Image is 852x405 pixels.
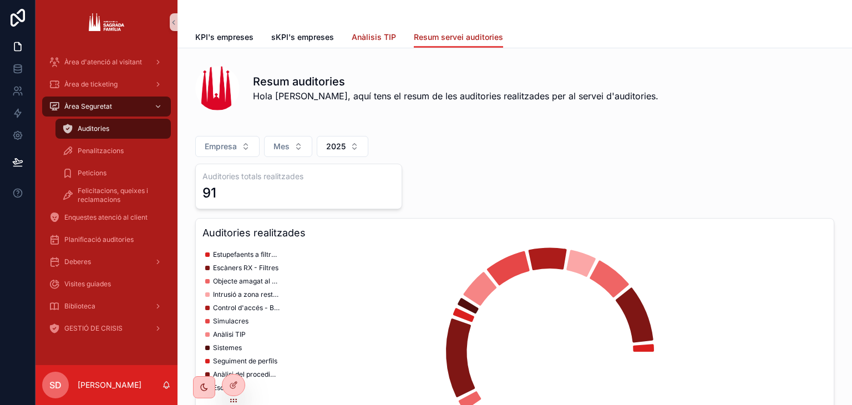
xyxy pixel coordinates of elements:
a: KPI's empreses [195,27,253,49]
a: Penalitzacions [55,141,171,161]
a: Enquestes atenció al client [42,207,171,227]
span: Enquestes atenció al client [64,213,148,222]
span: Objecte amagat al cos - Filtres [213,277,280,286]
span: sKPI's empreses [271,32,334,43]
a: Àrea de ticketing [42,74,171,94]
p: [PERSON_NAME] [78,379,141,391]
img: App logo [89,13,124,31]
a: Àrea Seguretat [42,97,171,117]
span: Simulacres [213,317,248,326]
span: Anàlisi del procediment d’indicacions [213,370,280,379]
a: Deberes [42,252,171,272]
span: Empresa [205,141,237,152]
span: Mes [273,141,290,152]
span: Anàlisis TIP [352,32,396,43]
button: Select Button [195,136,260,157]
span: Planificació auditories [64,235,134,244]
a: Auditories [55,119,171,139]
span: Control d'accés - Basílica [213,303,280,312]
a: Visites guiades [42,274,171,294]
h3: Auditories totals realitzades [202,171,395,182]
span: Escàners RX - Filtres [213,264,278,272]
span: KPI's empreses [195,32,253,43]
span: Sistemes [213,343,242,352]
span: Seguiment de perfils [213,357,277,366]
span: Peticions [78,169,106,178]
a: Planificació auditories [42,230,171,250]
span: Biblioteca [64,302,95,311]
span: Deberes [64,257,91,266]
h3: Auditories realitzades [202,225,827,241]
span: Felicitacions, queixes i reclamacions [78,186,160,204]
a: Anàlisis TIP [352,27,396,49]
a: Resum servei auditories [414,27,503,48]
button: Select Button [264,136,312,157]
a: Peticions [55,163,171,183]
h1: Resum auditories [253,74,658,89]
span: SD [49,378,62,392]
span: Àrea de ticketing [64,80,118,89]
button: Select Button [317,136,368,157]
a: GESTIÓ DE CRISIS [42,318,171,338]
span: Resum servei auditories [414,32,503,43]
span: GESTIÓ DE CRISIS [64,324,123,333]
span: Hola [PERSON_NAME], aquí tens el resum de les auditories realitzades per al servei d'auditories. [253,89,658,103]
div: 91 [202,184,216,202]
span: 2025 [326,141,346,152]
a: Felicitacions, queixes i reclamacions [55,185,171,205]
span: Anàlisi TIP [213,330,246,339]
span: Estupefaents a filtres de seguretat [213,250,280,259]
span: Penalitzacions [78,146,124,155]
a: Biblioteca [42,296,171,316]
span: Auditories [78,124,109,133]
span: Intrusió a zona restringida [213,290,280,299]
span: Visites guiades [64,280,111,288]
span: Àrea d'atenció al visitant [64,58,142,67]
a: Àrea d'atenció al visitant [42,52,171,72]
a: sKPI's empreses [271,27,334,49]
div: scrollable content [35,44,177,353]
span: Àrea Seguretat [64,102,112,111]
